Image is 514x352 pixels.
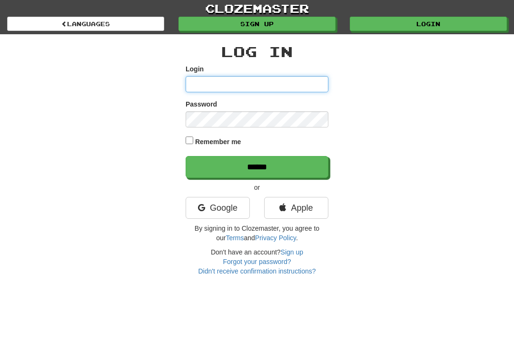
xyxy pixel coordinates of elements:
a: Login [350,17,507,31]
label: Password [186,99,217,109]
h2: Log In [186,44,328,59]
a: Forgot your password? [223,258,291,265]
a: Google [186,197,250,219]
div: Don't have an account? [186,247,328,276]
p: By signing in to Clozemaster, you agree to our and . [186,224,328,243]
a: Privacy Policy [255,234,296,242]
label: Login [186,64,204,74]
a: Didn't receive confirmation instructions? [198,267,316,275]
a: Sign up [281,248,303,256]
a: Languages [7,17,164,31]
p: or [186,183,328,192]
label: Remember me [195,137,241,147]
a: Apple [264,197,328,219]
a: Terms [226,234,244,242]
a: Sign up [178,17,336,31]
